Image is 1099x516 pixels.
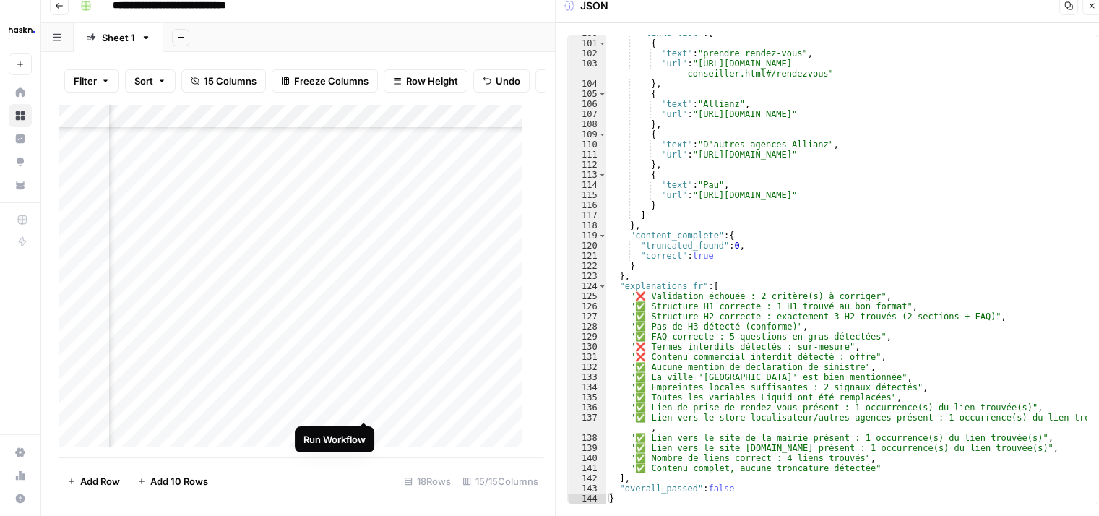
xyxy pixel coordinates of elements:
[568,89,606,99] div: 105
[568,403,606,413] div: 136
[568,342,606,352] div: 130
[568,494,606,504] div: 144
[568,362,606,372] div: 132
[398,470,457,493] div: 18 Rows
[568,483,606,494] div: 143
[568,180,606,190] div: 114
[384,69,467,93] button: Row Height
[74,74,97,88] span: Filter
[9,17,35,43] img: Haskn Logo
[568,139,606,150] div: 110
[568,261,606,271] div: 122
[9,150,32,173] a: Opportunities
[568,231,606,241] div: 119
[9,464,32,487] a: Usage
[568,463,606,473] div: 141
[568,160,606,170] div: 112
[9,487,32,510] button: Help + Support
[9,81,32,104] a: Home
[568,99,606,109] div: 106
[598,38,606,48] span: Toggle code folding, rows 101 through 104
[129,470,217,493] button: Add 10 Rows
[568,322,606,332] div: 128
[568,48,606,59] div: 102
[294,74,369,88] span: Freeze Columns
[598,129,606,139] span: Toggle code folding, rows 109 through 112
[598,89,606,99] span: Toggle code folding, rows 105 through 108
[568,271,606,281] div: 123
[598,170,606,180] span: Toggle code folding, rows 113 through 116
[406,74,458,88] span: Row Height
[102,30,135,45] div: Sheet 1
[473,69,530,93] button: Undo
[80,474,120,489] span: Add Row
[568,79,606,89] div: 104
[568,119,606,129] div: 108
[568,301,606,311] div: 126
[598,281,606,291] span: Toggle code folding, rows 124 through 142
[74,23,163,52] a: Sheet 1
[181,69,266,93] button: 15 Columns
[568,311,606,322] div: 127
[568,413,606,433] div: 137
[134,74,153,88] span: Sort
[568,352,606,362] div: 131
[496,74,520,88] span: Undo
[457,470,544,493] div: 15/15 Columns
[303,432,366,447] div: Run Workflow
[568,382,606,392] div: 134
[9,441,32,464] a: Settings
[568,170,606,180] div: 113
[59,470,129,493] button: Add Row
[568,59,606,79] div: 103
[568,291,606,301] div: 125
[568,109,606,119] div: 107
[568,453,606,463] div: 140
[568,443,606,453] div: 139
[568,38,606,48] div: 101
[568,129,606,139] div: 109
[272,69,378,93] button: Freeze Columns
[125,69,176,93] button: Sort
[568,372,606,382] div: 133
[568,392,606,403] div: 135
[568,433,606,443] div: 138
[64,69,119,93] button: Filter
[568,332,606,342] div: 129
[598,231,606,241] span: Toggle code folding, rows 119 through 122
[9,173,32,197] a: Your Data
[568,210,606,220] div: 117
[9,12,32,48] button: Workspace: Haskn
[568,241,606,251] div: 120
[568,200,606,210] div: 116
[9,104,32,127] a: Browse
[568,473,606,483] div: 142
[204,74,257,88] span: 15 Columns
[9,127,32,150] a: Insights
[568,251,606,261] div: 121
[568,220,606,231] div: 118
[568,281,606,291] div: 124
[568,190,606,200] div: 115
[568,150,606,160] div: 111
[150,474,208,489] span: Add 10 Rows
